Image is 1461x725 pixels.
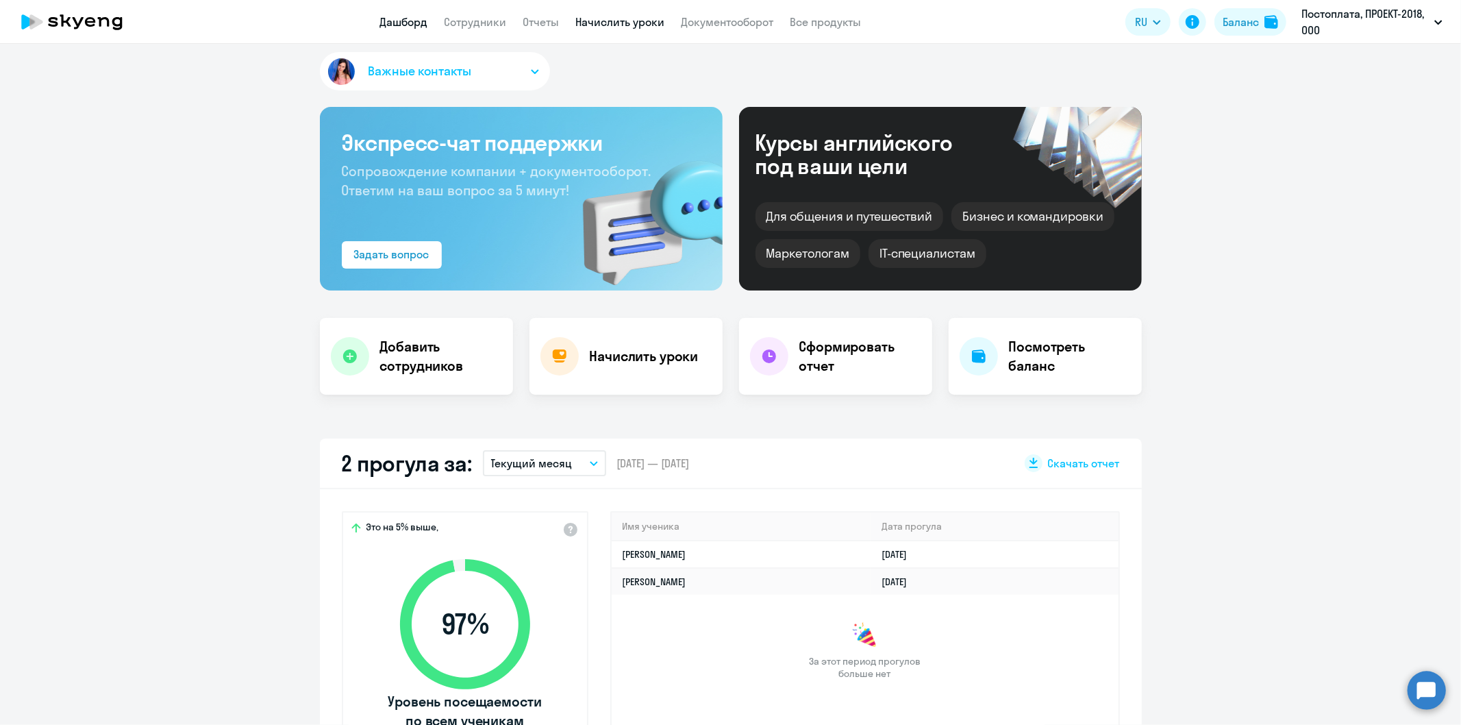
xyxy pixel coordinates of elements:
[623,548,686,561] a: [PERSON_NAME]
[1301,5,1429,38] p: Постоплата, ПРОЕКТ-2018, ООО
[808,655,923,680] span: За этот период прогулов больше нет
[366,521,439,537] span: Это на 5% выше,
[682,15,774,29] a: Документооборот
[483,450,606,476] button: Текущий месяц
[756,202,944,231] div: Для общения и путешествий
[869,239,986,268] div: IT-специалистам
[325,56,358,88] img: avatar
[1223,14,1259,30] div: Баланс
[342,450,472,477] h2: 2 прогула за:
[523,15,560,29] a: Отчеты
[756,239,860,268] div: Маркетологам
[576,15,665,29] a: Начислить уроки
[1264,15,1278,29] img: balance
[851,622,879,650] img: congrats
[882,576,918,588] a: [DATE]
[1048,456,1120,471] span: Скачать отчет
[380,15,428,29] a: Дашборд
[342,241,442,269] button: Задать вопрос
[1295,5,1449,38] button: Постоплата, ПРОЕКТ-2018, ООО
[882,548,918,561] a: [DATE]
[354,246,429,262] div: Задать вопрос
[790,15,862,29] a: Все продукты
[369,62,471,80] span: Важные контакты
[1009,337,1131,376] h4: Посмотреть баланс
[623,576,686,588] a: [PERSON_NAME]
[445,15,507,29] a: Сотрудники
[491,455,573,471] p: Текущий месяц
[951,202,1114,231] div: Бизнес и командировки
[799,337,921,376] h4: Сформировать отчет
[871,513,1118,541] th: Дата прогула
[1214,8,1286,36] button: Балансbalance
[756,131,990,177] div: Курсы английского под ваши цели
[612,513,871,541] th: Имя ученика
[1135,14,1147,30] span: RU
[380,337,502,376] h4: Добавить сотрудников
[617,456,690,471] span: [DATE] — [DATE]
[1125,8,1171,36] button: RU
[563,136,723,291] img: bg-img
[342,162,651,199] span: Сопровождение компании + документооборот. Ответим на ваш вопрос за 5 минут!
[386,608,544,641] span: 97 %
[590,347,699,366] h4: Начислить уроки
[320,52,550,90] button: Важные контакты
[342,129,701,156] h3: Экспресс-чат поддержки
